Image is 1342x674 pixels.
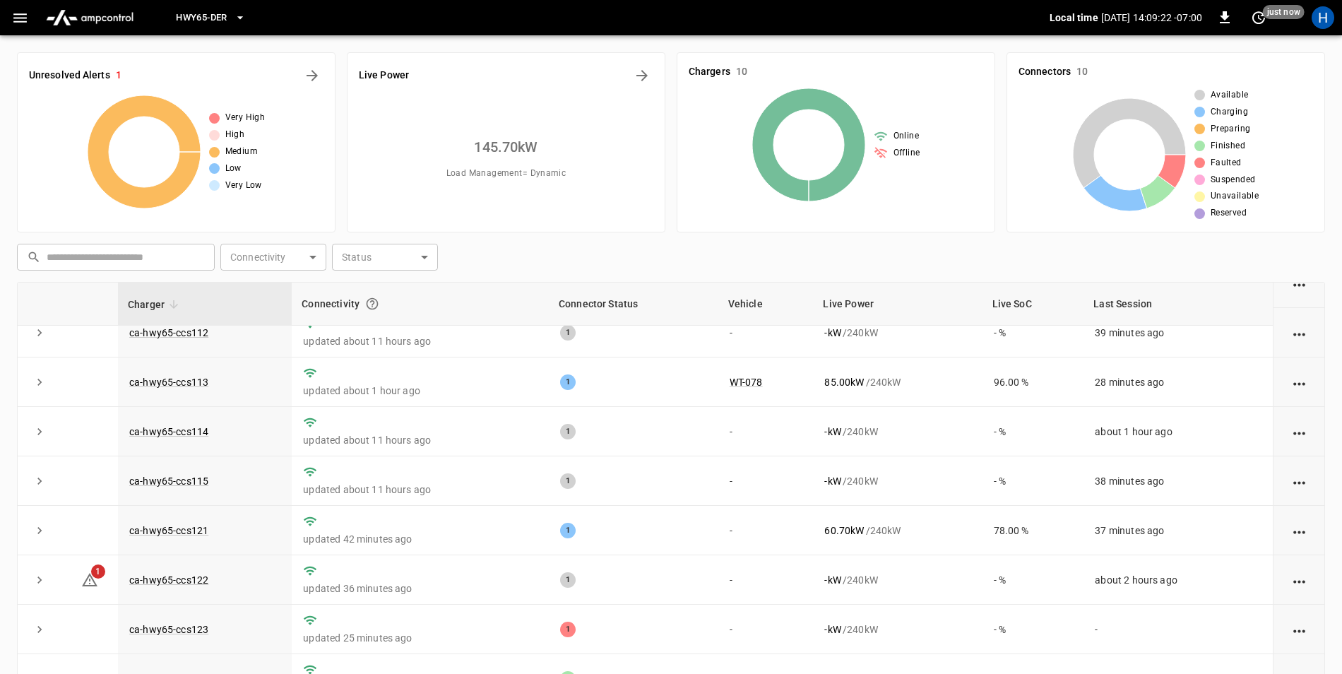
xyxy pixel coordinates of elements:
[1290,326,1308,340] div: action cell options
[560,473,576,489] div: 1
[81,574,98,585] a: 1
[1290,276,1308,290] div: action cell options
[29,372,50,393] button: expand row
[730,377,763,388] a: WT-078
[631,64,653,87] button: Energy Overview
[303,631,538,645] p: updated 25 minutes ago
[1312,6,1334,29] div: profile-icon
[1211,206,1247,220] span: Reserved
[560,424,576,439] div: 1
[1290,573,1308,587] div: action cell options
[40,4,139,31] img: ampcontrol.io logo
[301,64,323,87] button: All Alerts
[1290,622,1308,637] div: action cell options
[824,425,841,439] p: - kW
[824,573,841,587] p: - kW
[982,308,1084,357] td: - %
[1290,375,1308,389] div: action cell options
[359,68,409,83] h6: Live Power
[718,605,814,654] td: -
[225,162,242,176] span: Low
[1263,5,1305,19] span: just now
[824,326,970,340] div: / 240 kW
[303,334,538,348] p: updated about 11 hours ago
[176,10,227,26] span: HWY65-DER
[29,471,50,492] button: expand row
[128,296,183,313] span: Charger
[824,622,970,637] div: / 240 kW
[1211,139,1245,153] span: Finished
[1083,357,1273,407] td: 28 minutes ago
[129,377,208,388] a: ca-hwy65-ccs113
[982,506,1084,555] td: 78.00 %
[1211,88,1249,102] span: Available
[29,68,110,83] h6: Unresolved Alerts
[1211,105,1248,119] span: Charging
[824,425,970,439] div: / 240 kW
[689,64,730,80] h6: Chargers
[718,456,814,506] td: -
[824,375,864,389] p: 85.00 kW
[824,524,864,538] p: 60.70 kW
[893,146,920,160] span: Offline
[560,523,576,538] div: 1
[1083,456,1273,506] td: 38 minutes ago
[29,569,50,591] button: expand row
[982,456,1084,506] td: - %
[1211,173,1256,187] span: Suspended
[129,327,208,338] a: ca-hwy65-ccs112
[1083,555,1273,605] td: about 2 hours ago
[1050,11,1098,25] p: Local time
[982,407,1084,456] td: - %
[718,506,814,555] td: -
[718,407,814,456] td: -
[1211,189,1259,203] span: Unavailable
[1083,308,1273,357] td: 39 minutes ago
[170,4,251,32] button: HWY65-DER
[1211,122,1251,136] span: Preparing
[1083,506,1273,555] td: 37 minutes ago
[1290,425,1308,439] div: action cell options
[560,374,576,390] div: 1
[982,605,1084,654] td: - %
[225,128,245,142] span: High
[446,167,566,181] span: Load Management = Dynamic
[982,555,1084,605] td: - %
[1019,64,1071,80] h6: Connectors
[303,433,538,447] p: updated about 11 hours ago
[982,283,1084,326] th: Live SoC
[129,525,208,536] a: ca-hwy65-ccs121
[1290,524,1308,538] div: action cell options
[718,555,814,605] td: -
[813,283,982,326] th: Live Power
[303,384,538,398] p: updated about 1 hour ago
[129,475,208,487] a: ca-hwy65-ccs115
[91,564,105,579] span: 1
[893,129,919,143] span: Online
[824,573,970,587] div: / 240 kW
[1101,11,1202,25] p: [DATE] 14:09:22 -07:00
[1083,283,1273,326] th: Last Session
[824,375,970,389] div: / 240 kW
[549,283,718,326] th: Connector Status
[29,421,50,442] button: expand row
[824,326,841,340] p: - kW
[1290,474,1308,488] div: action cell options
[824,622,841,637] p: - kW
[1247,6,1270,29] button: set refresh interval
[303,483,538,497] p: updated about 11 hours ago
[302,291,539,317] div: Connectivity
[1083,605,1273,654] td: -
[29,520,50,541] button: expand row
[29,619,50,640] button: expand row
[116,68,121,83] h6: 1
[718,308,814,357] td: -
[129,426,208,437] a: ca-hwy65-ccs114
[1083,407,1273,456] td: about 1 hour ago
[225,145,258,159] span: Medium
[560,622,576,637] div: 1
[360,291,385,317] button: Connection between the charger and our software.
[129,624,208,635] a: ca-hwy65-ccs123
[982,357,1084,407] td: 96.00 %
[1076,64,1088,80] h6: 10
